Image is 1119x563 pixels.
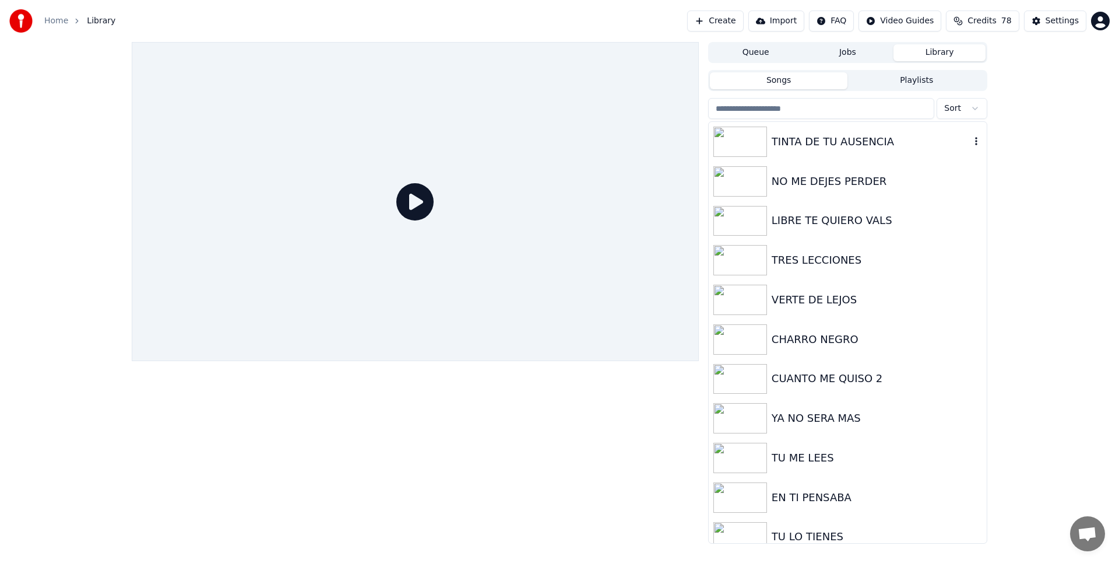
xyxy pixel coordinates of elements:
[710,44,802,61] button: Queue
[44,15,115,27] nav: breadcrumb
[9,9,33,33] img: youka
[1001,15,1012,27] span: 78
[809,11,854,32] button: FAQ
[772,292,982,308] div: VERTE DE LEJOS
[893,44,986,61] button: Library
[772,173,982,190] div: NO ME DEJES PERDER
[772,134,970,150] div: TINTA DE TU AUSENCIA
[772,212,982,229] div: LIBRE TE QUIERO VALS
[967,15,996,27] span: Credits
[802,44,894,61] button: Jobs
[946,11,1019,32] button: Credits78
[748,11,804,32] button: Import
[858,11,941,32] button: Video Guides
[1046,15,1079,27] div: Settings
[772,489,982,506] div: EN TI PENSABA
[847,72,986,89] button: Playlists
[710,72,848,89] button: Songs
[44,15,68,27] a: Home
[772,331,982,348] div: CHARRO NEGRO
[687,11,744,32] button: Create
[1070,516,1105,551] div: Open chat
[772,450,982,466] div: TU ME LEES
[772,252,982,268] div: TRES LECCIONES
[944,103,961,114] span: Sort
[772,370,982,387] div: CUANTO ME QUISO 2
[87,15,115,27] span: Library
[772,529,982,545] div: TU LO TIENES
[772,410,982,426] div: YA NO SERA MAS
[1024,11,1086,32] button: Settings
